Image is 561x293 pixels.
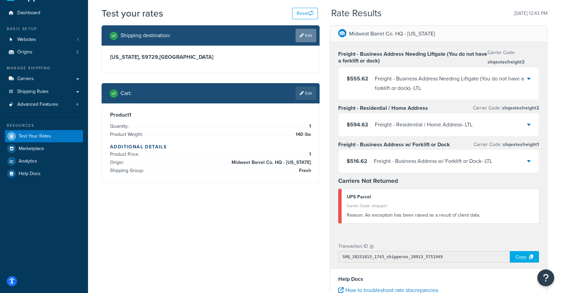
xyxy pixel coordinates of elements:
[5,130,83,142] a: Test Your Rates
[514,9,547,18] p: [DATE] 12:43 PM
[307,122,311,130] span: 1
[474,140,539,149] p: Carrier Code:
[5,65,83,71] div: Manage Shipping
[296,29,316,42] a: Edit
[347,157,367,165] span: $516.62
[17,102,58,107] span: Advanced Features
[17,49,33,55] span: Origins
[349,29,435,39] p: Midwest Barrel Co. HQ - [US_STATE]
[76,49,79,55] span: 2
[17,89,49,95] span: Shipping Rules
[5,7,83,19] a: Dashboard
[5,73,83,85] a: Carriers
[77,37,79,43] span: 1
[375,120,473,129] div: Freight - Residential / Home Address - LTL
[292,8,318,19] button: Reset
[121,32,171,39] h2: Shipping destination :
[296,87,316,100] a: Edit
[19,158,37,164] span: Analytics
[5,168,83,180] a: Help Docs
[5,46,83,58] a: Origins2
[307,150,311,158] span: 1
[488,58,524,66] span: shqestesfreight3
[338,51,488,64] h3: Freight - Business Address Needing Liftgate (You do not have a forklift or dock)
[338,105,428,112] h3: Freight - Residential / Home Address
[76,102,79,107] span: 4
[5,33,83,46] a: Websites1
[537,269,554,286] button: Open Resource Center
[17,76,34,82] span: Carriers
[501,104,539,112] span: shqestesfreight2
[501,141,539,148] span: shqestesfreight1
[5,143,83,155] a: Marketplace
[338,242,368,251] p: Transaction ID
[338,176,398,185] strong: Carriers Not Returned
[294,130,311,139] span: 140 lbs
[110,112,311,118] h3: Product 1
[19,171,41,177] span: Help Docs
[331,8,382,19] h2: Rate Results
[5,155,83,167] a: Analytics
[19,146,44,152] span: Marketplace
[19,133,51,139] span: Test Your Rates
[102,7,163,20] h1: Test your rates
[5,98,83,111] a: Advanced Features4
[297,167,311,175] span: Fresh
[110,159,126,166] span: Origin:
[338,141,450,148] h3: Freight - Business Address w/ Forklift or Dock
[5,86,83,98] a: Shipping Rules
[5,46,83,58] li: Origins
[338,275,539,283] h4: Help Docs
[110,131,145,138] span: Product Weight:
[110,151,141,158] span: Product Price:
[347,75,368,82] span: $555.62
[510,251,539,263] div: Copy
[110,167,146,174] span: Shipping Group:
[110,123,130,130] span: Quantity:
[121,90,132,96] h2: Cart :
[488,48,539,67] p: Carrier Code:
[17,37,36,43] span: Websites
[5,26,83,32] div: Basic Setup
[473,103,539,113] p: Carrier Code:
[374,156,492,166] div: Freight - Business Address w/ Forklift or Dock - LTL
[17,10,40,16] span: Dashboard
[5,98,83,111] li: Advanced Features
[347,212,364,219] span: Reason:
[347,201,534,211] div: Carrier Code: shqups1
[110,54,311,60] h3: [US_STATE], 59729 , [GEOGRAPHIC_DATA]
[347,211,534,220] div: An exception has been raised as a result of client data.
[230,158,311,167] span: Midwest Barrel Co. HQ - [US_STATE]
[347,192,534,202] div: UPS Parcel
[110,143,311,150] h4: Additional Details
[5,33,83,46] li: Websites
[347,121,368,128] span: $594.62
[375,74,527,93] div: Freight - Business Address Needing Liftgate (You do not have a forklift or dock) - LTL
[5,123,83,128] div: Resources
